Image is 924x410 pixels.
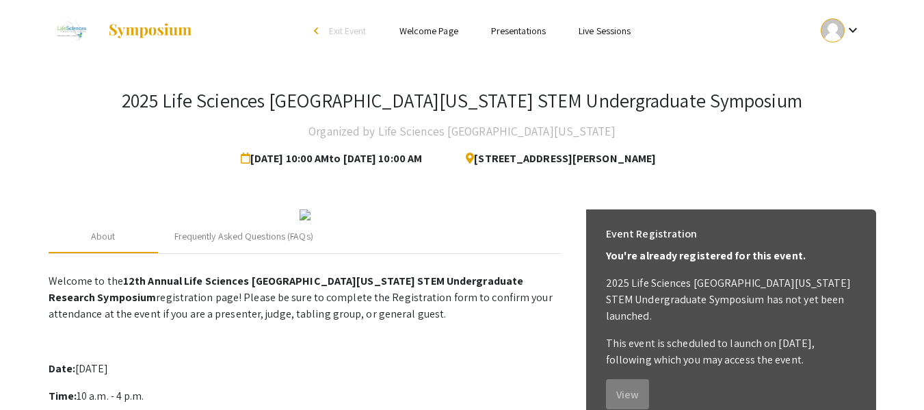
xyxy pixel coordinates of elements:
[49,274,524,305] strong: 12th Annual Life Sciences [GEOGRAPHIC_DATA][US_STATE] STEM Undergraduate Research Symposium
[174,229,313,244] div: Frequently Asked Questions (FAQs)
[399,25,458,37] a: Welcome Page
[308,118,615,145] h4: Organized by Life Sciences [GEOGRAPHIC_DATA][US_STATE]
[49,388,562,405] p: 10 a.m. - 4 p.m.
[606,220,698,248] h6: Event Registration
[91,229,116,244] div: About
[107,23,193,39] img: Symposium by ForagerOne
[455,145,656,172] span: [STREET_ADDRESS][PERSON_NAME]
[329,25,367,37] span: Exit Event
[241,145,427,172] span: [DATE] 10:00 AM to [DATE] 10:00 AM
[606,335,856,368] p: This event is scheduled to launch on [DATE], following which you may access the event.
[491,25,546,37] a: Presentations
[314,27,322,35] div: arrow_back_ios
[49,273,562,322] p: Welcome to the registration page! Please be sure to complete the Registration form to confirm you...
[806,15,875,46] button: Expand account dropdown
[845,22,861,38] mat-icon: Expand account dropdown
[49,389,77,403] strong: Time:
[49,14,194,48] a: 2025 Life Sciences South Florida STEM Undergraduate Symposium
[606,275,856,324] p: 2025 Life Sciences [GEOGRAPHIC_DATA][US_STATE] STEM Undergraduate Symposium has not yet been laun...
[579,25,631,37] a: Live Sessions
[10,348,58,400] iframe: Chat
[49,361,76,376] strong: Date:
[300,209,311,220] img: 32153a09-f8cb-4114-bf27-cfb6bc84fc69.png
[606,379,649,409] button: View
[49,14,94,48] img: 2025 Life Sciences South Florida STEM Undergraduate Symposium
[122,89,802,112] h3: 2025 Life Sciences [GEOGRAPHIC_DATA][US_STATE] STEM Undergraduate Symposium
[49,361,562,377] p: [DATE]
[606,248,856,264] p: You're already registered for this event.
